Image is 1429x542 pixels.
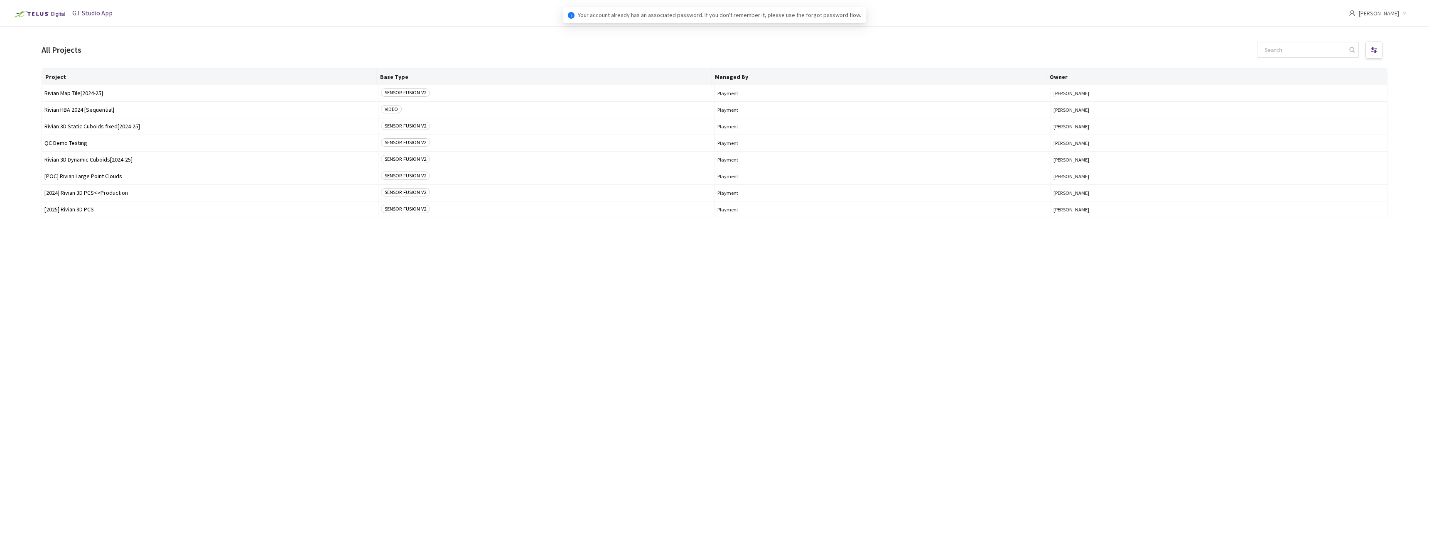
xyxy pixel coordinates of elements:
input: Search [1260,42,1348,57]
button: [PERSON_NAME] [1053,190,1385,196]
span: SENSOR FUSION V2 [381,205,430,213]
span: down [1402,11,1407,15]
th: Project [42,69,377,85]
span: Playment [717,140,1048,146]
button: [PERSON_NAME] [1053,206,1385,213]
span: Rivian 3D Static Cuboids fixed[2024-25] [44,123,376,130]
span: QC Demo Testing [44,140,376,146]
button: [PERSON_NAME] [1053,90,1385,96]
span: SENSOR FUSION V2 [381,88,430,97]
button: [PERSON_NAME] [1053,173,1385,179]
span: Playment [717,206,1048,213]
button: [PERSON_NAME] [1053,140,1385,146]
span: Playment [717,190,1048,196]
span: Playment [717,90,1048,96]
span: SENSOR FUSION V2 [381,188,430,196]
span: [POC] Rivian Large Point Clouds [44,173,376,179]
span: Playment [717,157,1048,163]
th: Base Type [377,69,712,85]
button: [PERSON_NAME] [1053,107,1385,113]
span: SENSOR FUSION V2 [381,172,430,180]
span: SENSOR FUSION V2 [381,122,430,130]
span: SENSOR FUSION V2 [381,155,430,163]
span: [2025] Rivian 3D PCS [44,206,376,213]
span: Your account already has an associated password. If you don't remember it, please use the forgot ... [578,10,861,20]
img: Telus [10,7,68,21]
span: VIDEO [381,105,402,113]
span: SENSOR FUSION V2 [381,138,430,147]
span: info-circle [568,12,575,19]
span: Playment [717,173,1048,179]
div: All Projects [42,44,81,56]
span: GT Studio App [72,9,113,17]
button: [PERSON_NAME] [1053,157,1385,163]
span: user [1349,10,1355,17]
span: Playment [717,123,1048,130]
th: Owner [1046,69,1381,85]
span: [2024] Rivian 3D PCS<>Production [44,190,376,196]
span: Rivian HBA 2024 [Sequential] [44,107,376,113]
span: Rivian Map Tile[2024-25] [44,90,376,96]
button: [PERSON_NAME] [1053,123,1385,130]
span: Rivian 3D Dynamic Cuboids[2024-25] [44,157,376,163]
span: Playment [717,107,1048,113]
th: Managed By [712,69,1046,85]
